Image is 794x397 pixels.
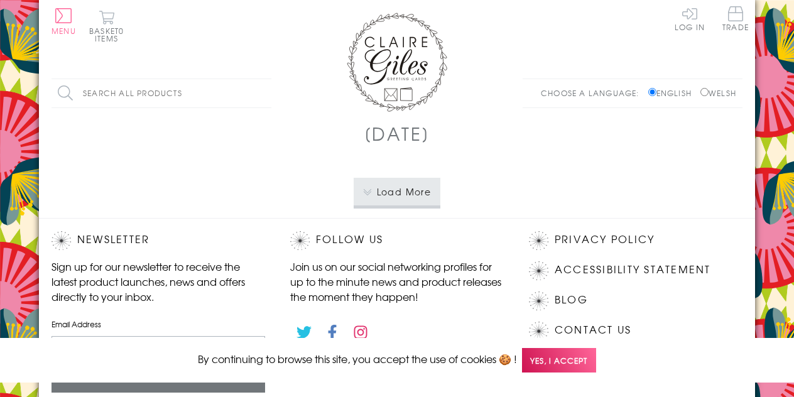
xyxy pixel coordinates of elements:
h2: Newsletter [52,231,265,250]
input: English [648,88,656,96]
span: Menu [52,25,76,36]
a: Contact Us [555,322,631,339]
a: Blog [555,291,588,308]
button: Basket0 items [89,10,124,42]
label: English [648,87,698,99]
a: Privacy Policy [555,231,655,248]
a: Accessibility Statement [555,261,711,278]
input: Search [259,79,271,107]
span: 0 items [95,25,124,44]
p: Choose a language: [541,87,646,99]
input: harry@hogwarts.edu [52,336,265,364]
button: Load More [354,178,441,205]
input: Welsh [700,88,709,96]
img: Claire Giles Greetings Cards [347,13,447,112]
label: Welsh [700,87,736,99]
input: Search all products [52,79,271,107]
a: Trade [722,6,749,33]
span: Yes, I accept [522,348,596,373]
span: Trade [722,6,749,31]
button: Menu [52,8,76,35]
h1: [DATE] [364,121,430,146]
p: Sign up for our newsletter to receive the latest product launches, news and offers directly to yo... [52,259,265,304]
p: Join us on our social networking profiles for up to the minute news and product releases the mome... [290,259,504,304]
label: Email Address [52,318,265,330]
h2: Follow Us [290,231,504,250]
a: Log In [675,6,705,31]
